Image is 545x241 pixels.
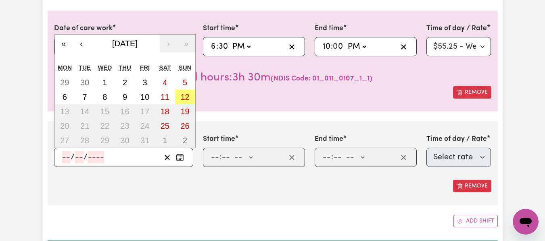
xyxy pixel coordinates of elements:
label: Start time [203,23,235,34]
abbr: 18 October 2025 [161,107,169,116]
span: ( 01_011_0107_1_1 ) [271,75,372,82]
abbr: 10 October 2025 [140,93,149,101]
strong: NDIS Code: [274,75,311,82]
input: -- [322,41,331,53]
button: 19 October 2025 [175,104,195,119]
button: 1 October 2025 [95,75,115,90]
input: -- [322,151,331,163]
abbr: 28 October 2025 [80,136,89,145]
abbr: 31 October 2025 [140,136,149,145]
abbr: 30 October 2025 [120,136,129,145]
input: -- [333,151,342,163]
button: Add another shift [453,215,498,227]
span: : [331,153,333,162]
abbr: Wednesday [98,64,112,71]
button: Enter the date of care work [173,151,186,163]
button: 13 October 2025 [55,104,75,119]
input: ---- [88,151,104,163]
button: 18 October 2025 [155,104,175,119]
button: 7 October 2025 [75,90,95,104]
abbr: 11 October 2025 [161,93,169,101]
span: : [219,153,221,162]
abbr: 29 September 2025 [60,78,69,87]
abbr: 22 October 2025 [100,122,109,130]
button: 6 October 2025 [55,90,75,104]
abbr: 5 October 2025 [183,78,187,87]
button: 2 November 2025 [175,133,195,148]
button: 28 October 2025 [75,133,95,148]
label: Start time [203,134,235,144]
button: 21 October 2025 [75,119,95,133]
label: Date of care work [54,134,113,144]
span: 0 [333,43,338,51]
abbr: 16 October 2025 [120,107,129,116]
button: 26 October 2025 [175,119,195,133]
button: 11 October 2025 [155,90,175,104]
abbr: Tuesday [79,64,91,71]
input: -- [211,41,216,53]
button: » [177,35,195,52]
button: « [55,35,73,52]
abbr: 23 October 2025 [120,122,129,130]
button: 30 October 2025 [115,133,135,148]
button: 20 October 2025 [55,119,75,133]
button: ‹ [73,35,90,52]
abbr: 4 October 2025 [163,78,167,87]
button: 10 October 2025 [135,90,155,104]
input: -- [333,41,344,53]
button: 25 October 2025 [155,119,175,133]
input: -- [211,151,219,163]
button: 1 November 2025 [155,133,175,148]
button: 9 October 2025 [115,90,135,104]
button: 2 October 2025 [115,75,135,90]
button: 27 October 2025 [55,133,75,148]
abbr: 9 October 2025 [123,93,127,101]
button: 16 October 2025 [115,104,135,119]
span: [DATE] [112,39,138,48]
abbr: 30 September 2025 [80,78,89,87]
button: 12 October 2025 [175,90,195,104]
span: : [331,42,333,51]
abbr: 17 October 2025 [140,107,149,116]
abbr: 24 October 2025 [140,122,149,130]
abbr: Saturday [159,64,171,71]
label: End time [315,134,343,144]
button: Remove this shift [453,86,491,99]
span: : [216,42,218,51]
input: -- [75,151,84,163]
abbr: 29 October 2025 [100,136,109,145]
span: / [71,153,75,162]
button: 4 October 2025 [155,75,175,90]
abbr: 25 October 2025 [161,122,169,130]
label: Time of day / Rate [426,23,487,34]
abbr: 20 October 2025 [60,122,69,130]
iframe: Button to launch messaging window, conversation in progress [513,209,539,235]
abbr: 15 October 2025 [100,107,109,116]
button: 24 October 2025 [135,119,155,133]
abbr: 1 October 2025 [102,78,107,87]
span: Total hours worked: 3 hours 30 minutes [173,72,271,83]
button: 5 October 2025 [175,75,195,90]
abbr: 6 October 2025 [63,93,67,101]
abbr: Friday [140,64,150,71]
abbr: 3 October 2025 [143,78,147,87]
button: 17 October 2025 [135,104,155,119]
abbr: 7 October 2025 [82,93,87,101]
button: Clear date [161,151,173,163]
abbr: 12 October 2025 [180,93,189,101]
span: / [84,153,88,162]
abbr: Sunday [179,64,192,71]
label: End time [315,23,343,34]
button: 22 October 2025 [95,119,115,133]
abbr: 1 November 2025 [163,136,167,145]
abbr: Thursday [119,64,131,71]
abbr: 2 October 2025 [123,78,127,87]
abbr: 14 October 2025 [80,107,89,116]
abbr: 26 October 2025 [180,122,189,130]
button: 3 October 2025 [135,75,155,90]
abbr: 8 October 2025 [102,93,107,101]
button: 29 October 2025 [95,133,115,148]
button: 29 September 2025 [55,75,75,90]
abbr: 21 October 2025 [80,122,89,130]
button: Remove this shift [453,180,491,192]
